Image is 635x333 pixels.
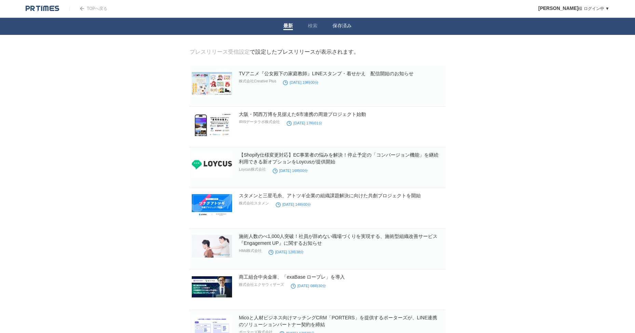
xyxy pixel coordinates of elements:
[239,79,276,84] p: 株式会社Creative Plus
[239,282,284,287] p: 株式会社エクサウィザーズ
[80,6,84,11] img: arrow.png
[291,284,326,288] time: [DATE] 08時30分
[239,193,421,198] a: スタメンと三星毛糸、アトツギ企業の組織課題解決に向けた共創プロジェクトを開始
[192,192,232,219] img: スタメンと三星毛糸、アトツギ企業の組織課題解決に向けた共創プロジェクトを開始
[308,23,317,30] a: 検索
[239,315,437,327] a: Micoと人材ビジネス向けマッチングCRM「PORTERS」を提供するポーターズが、LINE連携のソリューションパートナー契約を締結
[26,5,59,12] img: logo.png
[192,70,232,97] img: TVアニメ『公女殿下の家庭教師』LINEスタンプ・着せかえ 配信開始のお知らせ
[239,274,345,280] a: 商工組合中央金庫、「exaBase ロープレ」を導入
[192,151,232,178] img: 【Shopify仕様変更対応】EC事業者の悩みを解決！停止予定の「コンバージョン機能」を継続利用できる新オプションをLoycusが提供開始
[269,250,304,254] time: [DATE] 12時38分
[283,23,293,30] a: 最新
[239,119,280,124] p: IRISデータラボ株式会社
[239,71,414,76] a: TVアニメ『公女殿下の家庭教師』LINEスタンプ・着せかえ 配信開始のお知らせ
[190,49,359,56] div: で設定したプレスリリースが表示されます。
[239,111,366,117] a: 大阪・関西万博を見据えた6市連携の周遊プロジェクト始動
[538,5,578,11] span: [PERSON_NAME]
[239,248,262,253] p: HMd株式会社
[287,121,322,125] time: [DATE] 17時01分
[276,202,311,207] time: [DATE] 14時00分
[538,6,609,11] a: [PERSON_NAME]様 ログイン中 ▼
[239,201,269,206] p: 株式会社スタメン
[190,49,250,55] a: プレスリリース受信設定
[192,274,232,300] img: 商工組合中央金庫、「exaBase ロープレ」を導入
[283,80,318,84] time: [DATE] 19時00分
[239,234,437,246] a: 施術人数のべ1,000人突破！社員が辞めない職場づくりを実現する、施術型組織改善サービス『Engagement UP』に関するお知らせ
[273,169,308,173] time: [DATE] 16時00分
[239,167,266,172] p: Loycus株式会社
[333,23,352,30] a: 保存済み
[192,233,232,259] img: 施術人数のべ1,000人突破！社員が辞めない職場づくりを実現する、施術型組織改善サービス『Engagement UP』に関するお知らせ
[192,111,232,137] img: 大阪・関西万博を見据えた6市連携の周遊プロジェクト始動
[69,6,107,11] a: TOPへ戻る
[239,152,438,164] a: 【Shopify仕様変更対応】EC事業者の悩みを解決！停止予定の「コンバージョン機能」を継続利用できる新オプションをLoycusが提供開始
